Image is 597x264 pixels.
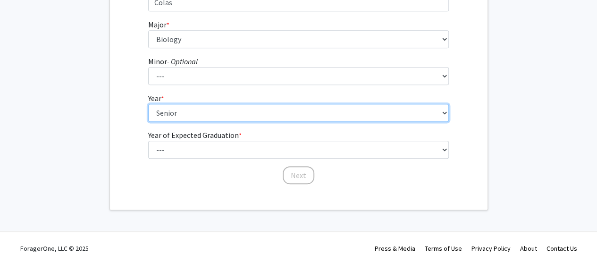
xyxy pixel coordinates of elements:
[167,57,198,66] i: - Optional
[7,221,40,257] iframe: Chat
[148,19,169,30] label: Major
[148,56,198,67] label: Minor
[148,129,242,141] label: Year of Expected Graduation
[148,93,164,104] label: Year
[471,244,511,253] a: Privacy Policy
[425,244,462,253] a: Terms of Use
[520,244,537,253] a: About
[375,244,415,253] a: Press & Media
[547,244,577,253] a: Contact Us
[283,166,314,184] button: Next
